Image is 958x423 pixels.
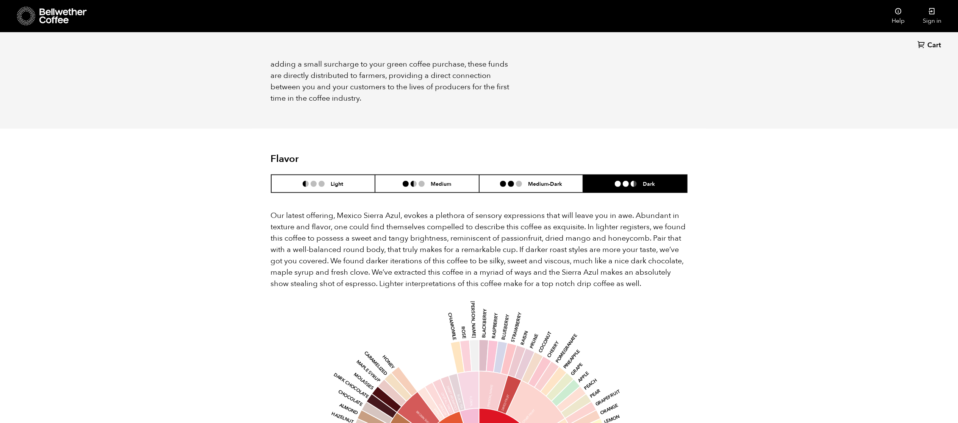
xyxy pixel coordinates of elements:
h6: Medium-Dark [528,180,562,187]
h6: Medium [431,180,451,187]
h6: Dark [643,180,655,187]
h6: Light [331,180,343,187]
span: Cart [927,41,941,50]
h2: Flavor [271,153,410,165]
p: [PERSON_NAME]’s Farmer Impact Fund further invests in coffee communities through direct balloon p... [271,25,514,104]
a: Cart [917,40,943,51]
span: Our latest offering, Mexico Sierra Azul, evokes a plethora of sensory expressions that will leave... [271,210,686,289]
